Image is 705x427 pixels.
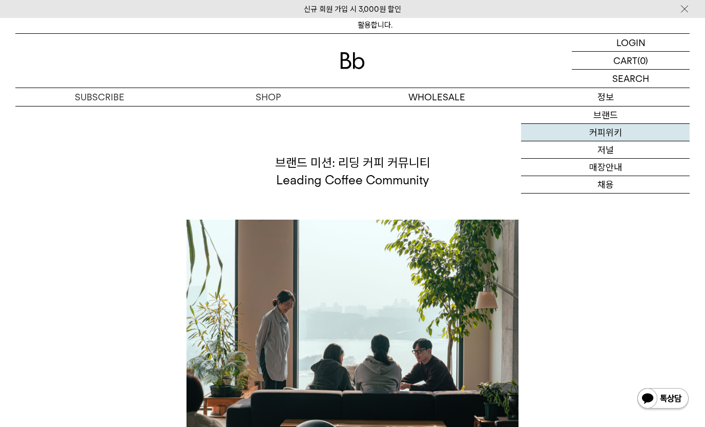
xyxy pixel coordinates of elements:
[521,159,690,176] a: 매장안내
[521,124,690,141] a: 커피위키
[572,34,690,52] a: LOGIN
[521,106,690,124] a: 브랜드
[572,52,690,70] a: CART (0)
[612,70,649,88] p: SEARCH
[184,88,352,106] a: SHOP
[15,88,184,106] a: SUBSCRIBE
[304,5,401,14] a: 신규 회원 가입 시 3,000원 할인
[637,52,648,69] p: (0)
[340,52,365,69] img: 로고
[613,52,637,69] p: CART
[186,154,519,188] p: 브랜드 미션: 리딩 커피 커뮤니티 Leading Coffee Community
[352,88,521,106] p: WHOLESALE
[636,387,690,412] img: 카카오톡 채널 1:1 채팅 버튼
[521,88,690,106] p: 정보
[616,34,646,51] p: LOGIN
[521,141,690,159] a: 저널
[521,176,690,194] a: 채용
